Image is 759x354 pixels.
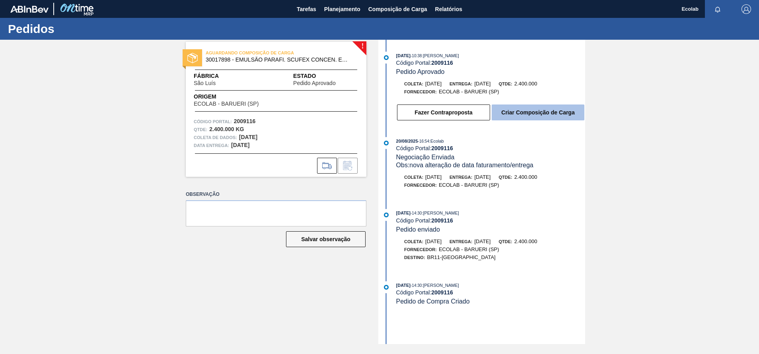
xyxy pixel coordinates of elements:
span: [DATE] [474,238,490,244]
span: Coleta: [404,175,423,180]
span: Tarefas [297,4,316,14]
span: [DATE] [474,81,490,87]
span: Qtde: [498,175,512,180]
strong: 2.400.000 KG [209,126,244,132]
label: Observação [186,189,366,200]
span: Negociação Enviada [396,154,455,161]
span: BR11-[GEOGRAPHIC_DATA] [427,254,496,260]
h1: Pedidos [8,24,149,33]
span: AGUARDANDO COMPOSIÇÃO DE CARGA [206,49,317,57]
span: Fornecedor: [404,247,437,252]
span: Qtde : [194,126,207,133]
span: Qtde: [498,81,512,86]
span: 2.400,000 [514,174,537,180]
span: Entrega: [450,239,472,244]
img: atual [384,55,389,60]
div: Código Portal: [396,145,585,151]
span: Fábrica [194,72,241,80]
span: ECOLAB - BARUERI (SP) [439,182,499,188]
span: : [PERSON_NAME] [422,53,459,58]
span: Pedido Aprovado [293,80,336,86]
img: atual [384,285,389,290]
span: 2.400,000 [514,238,537,244]
span: Relatórios [435,4,462,14]
span: [DATE] [425,238,442,244]
span: ECOLAB - BARUERI (SP) [194,101,259,107]
span: ECOLAB - BARUERI (SP) [439,89,499,95]
strong: [DATE] [231,142,249,148]
span: - 10:38 [411,54,422,58]
span: - 14:30 [411,283,422,288]
div: Ir para Composição de Carga [317,158,337,174]
span: Obs: nova alteração de data faturamento/entrega [396,162,533,168]
button: Notificações [705,4,730,15]
strong: 2009116 [431,289,453,296]
button: Criar Composição de Carga [492,104,584,120]
span: Estado [293,72,358,80]
span: Coleta: [404,81,423,86]
span: [DATE] [396,211,411,215]
span: Coleta: [404,239,423,244]
div: Código Portal: [396,60,585,66]
span: Pedido enviado [396,226,440,233]
span: Destino: [404,255,425,260]
span: Fornecedor: [404,183,437,188]
strong: 2009116 [431,145,453,151]
span: : [PERSON_NAME] [422,283,459,288]
span: Pedido de Compra Criado [396,298,470,305]
span: ECOLAB - BARUERI (SP) [439,246,499,252]
button: Fazer Contraproposta [397,104,490,120]
img: atual [384,213,389,217]
img: Logout [741,4,751,14]
div: Código Portal: [396,289,585,296]
img: estado [187,53,198,63]
img: atual [384,141,389,145]
span: - 16:54 [418,139,429,143]
div: Código Portal: [396,217,585,224]
span: : [PERSON_NAME] [422,211,459,215]
font: Código Portal: [194,119,232,124]
span: Composição de Carga [368,4,427,14]
span: - 14:30 [411,211,422,215]
span: Entrega: [450,81,472,86]
strong: [DATE] [239,134,257,140]
button: Salvar observação [286,231,366,247]
span: Data entrega: [194,141,229,149]
span: Coleta de dados: [194,133,237,141]
strong: 2009116 [234,118,256,124]
div: Informar alteração no pedido [338,158,358,174]
span: [DATE] [396,53,411,58]
span: Planejamento [324,4,360,14]
span: [DATE] [425,81,442,87]
span: São Luís [194,80,216,86]
span: [DATE] [425,174,442,180]
span: Qtde: [498,239,512,244]
span: 2.400,000 [514,81,537,87]
strong: 2009116 [431,217,453,224]
span: Fornecedor: [404,89,437,94]
span: Origem [194,93,281,101]
span: 20/08/2025 [396,139,418,143]
span: [DATE] [396,283,411,288]
span: : Ecolab [429,139,444,143]
img: TNhmsLtSVTkK8tSr43FrP2fwEKptu5GPRR3wAAAABJRU5ErkJggg== [10,6,49,13]
span: Entrega: [450,175,472,180]
span: [DATE] [474,174,490,180]
span: Pedido Aprovado [396,68,445,75]
span: 30017898 - EMULSAO PARAFI. SCUFEX CONCEN. ECOLAB [206,57,350,63]
strong: 2009116 [431,60,453,66]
